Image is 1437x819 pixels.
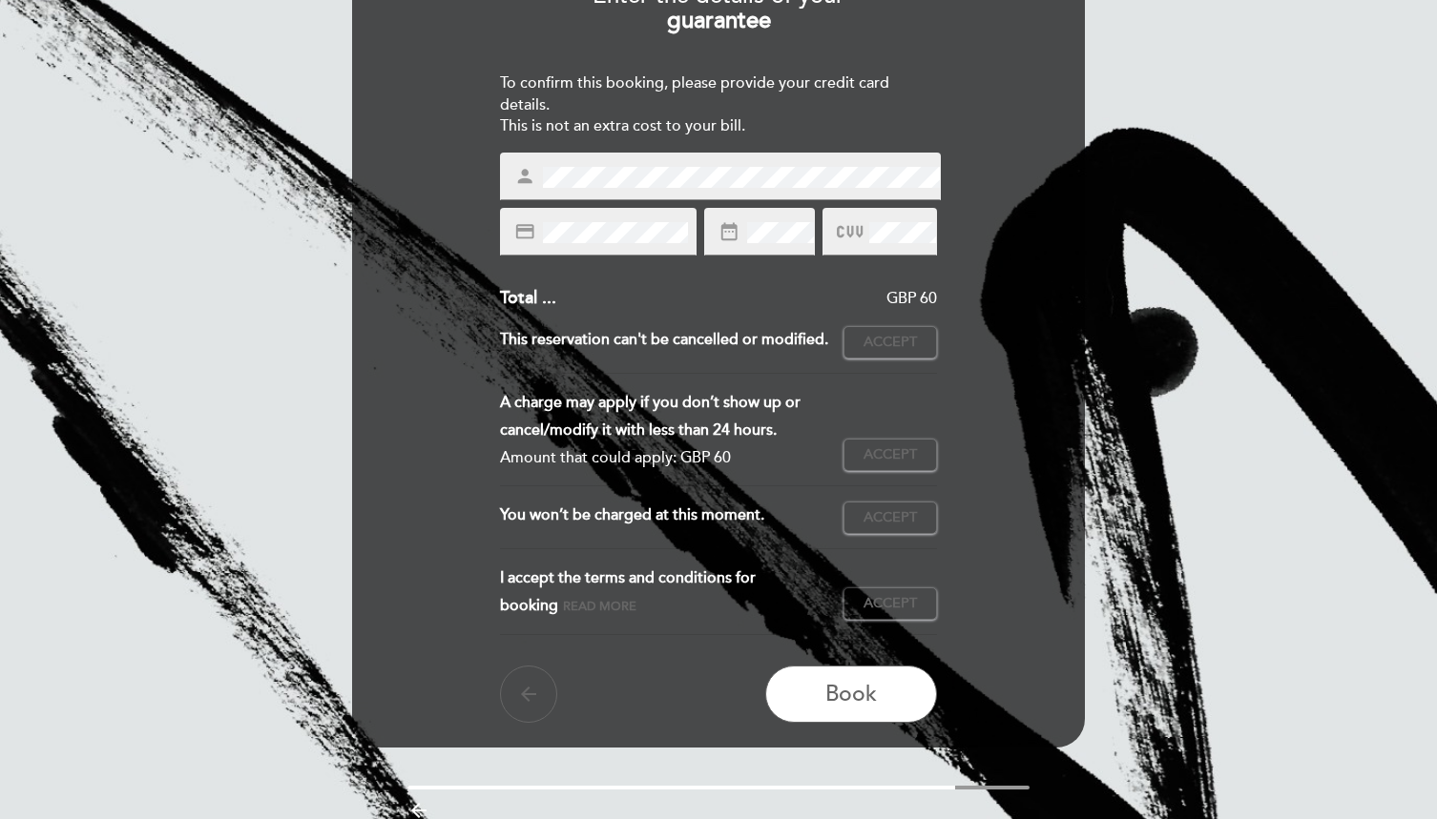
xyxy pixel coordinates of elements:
[864,594,917,614] span: Accept
[843,587,937,620] button: Accept
[864,445,917,465] span: Accept
[864,508,917,528] span: Accept
[514,166,535,187] i: person
[500,389,829,444] div: A charge may apply if you don’t show up or cancel/modify it with less than 24 hours.
[500,665,557,723] button: arrow_back
[765,665,937,723] button: Book
[500,502,844,534] div: You won’t be charged at this moment.
[500,287,556,308] span: Total ...
[843,502,937,534] button: Accept
[500,444,829,472] div: Amount that could apply: GBP 60
[514,221,535,242] i: credit_card
[667,7,771,34] b: guarantee
[718,221,739,242] i: date_range
[517,683,540,706] i: arrow_back
[556,288,938,310] div: GBP 60
[843,439,937,471] button: Accept
[843,326,937,358] button: Accept
[500,564,844,620] div: I accept the terms and conditions for booking
[500,72,938,138] div: To confirm this booking, please provide your credit card details. This is not an extra cost to yo...
[500,326,844,358] div: This reservation can't be cancelled or modified.
[864,333,917,353] span: Accept
[563,599,636,614] span: Read more
[825,681,877,707] span: Book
